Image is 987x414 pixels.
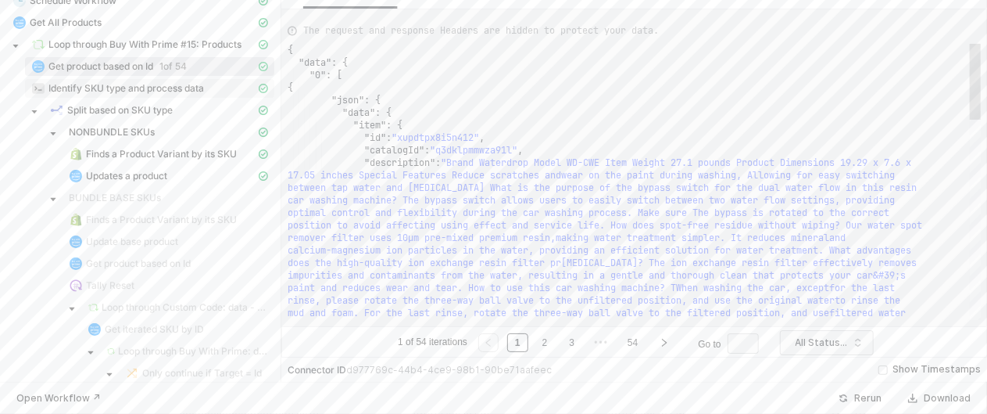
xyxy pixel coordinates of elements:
span: Finds a Product Variant by its SKU [63,211,274,229]
span: icon-cards [259,62,268,71]
span: ar washing machine? TWhen washing the car, except [561,282,829,294]
span: : [386,131,392,144]
span: he unfiltered position, and use the original water [561,294,835,307]
span: Only continue if Target = Id [142,367,262,380]
span: our car&#39;s [835,269,906,282]
li: Previous Page [476,333,501,352]
span: position to avoid affecting using effect and servi [288,219,561,232]
span: s to easily switch between two water flow settings [561,194,835,207]
span: icon-success-page [839,394,848,403]
span: Updates a product [63,167,274,185]
span: NONBUNDLE SKUs [69,126,155,139]
span: between tap water and [MEDICAL_DATA] What is the p [288,182,561,194]
div: Show Timestamps [892,362,981,377]
span: Only continue if Target = Id [119,364,274,383]
span: Loop through Buy With Prime #15: Products [48,38,241,51]
a: 54 [623,334,642,351]
span: Get iterated SKU by ID [105,323,204,336]
span: , providing [835,194,895,207]
span: iding an efficient solution for water treatment. W [561,244,835,257]
img: integration-icon [13,16,26,29]
span: "Brand Waterdrop Model WD-CWE Item Weight 27.1 pou [441,157,714,169]
span: "description" [364,157,435,169]
span: icon-cards [259,40,268,49]
span: BUNDLE BASE SKUs [63,189,274,207]
span: 17.05 inches Special Features Reduce scratches and [288,169,561,182]
span: [MEDICAL_DATA]? The ion exchange resin filter effectively r [561,257,884,269]
span: "data" [299,56,331,69]
span: icon-cards [259,84,268,93]
span: : { [364,94,381,106]
span: ? Our water spot [835,219,922,232]
span: Get iterated SKU by ID [81,320,274,339]
span: e spotless rinse mode is used continuously during [561,319,829,332]
span: w in this resin [835,182,917,194]
span: The request and response Headers are hidden to protect your data. [303,23,659,38]
span: Loop through Custom Code: data - Components [81,298,274,317]
img: integration-icon [51,104,63,117]
span: -way ball valve to the filtered position, and use [561,307,829,319]
button: Open Workflow ↗ [6,389,111,408]
span: sy switching [829,169,895,182]
span: making water treatment simpler. It reduces mineral [556,232,829,244]
span: Get product based on Id [48,60,153,73]
span: "0" [309,69,326,81]
span: rinse, please rotate the three-way ball valve to t [288,294,561,307]
span: , [479,131,485,144]
span: All Statuses [796,331,864,355]
span: he correct [835,207,889,219]
span: left [484,338,493,347]
span: : [ [326,69,342,81]
span: : { [331,56,348,69]
span: Finds a Product Variant by its SKU [63,145,274,164]
span: Get product based on Id [25,57,274,76]
span: caret-down [68,305,76,313]
span: Get All Products [6,13,274,32]
div: Connector ID [288,364,552,376]
img: integration-icon [70,214,82,226]
span: "xupdtpx8i5n412" [392,131,479,144]
a: 3 [564,334,579,351]
span: Identify SKU type and process data [48,82,204,95]
button: left [478,333,499,352]
span: filtered water [829,307,906,319]
span: and [829,232,846,244]
span: d977769c-44b4-4ce9-98b1-90be71aafeec [346,364,552,376]
span: caret-down [12,42,20,50]
span: impurities and contaminants from the water, result [288,269,561,282]
div: Open Workflow ↗ [16,392,101,405]
span: Loop through Buy With Prime: data - item - Relationships [100,342,274,361]
span: : { [386,119,402,131]
span: icon-cards [259,171,268,181]
span: urpose of the bypass switch for the dual water flo [561,182,835,194]
span: BUNDLE BASE SKUs [69,192,161,204]
span: { [288,81,293,94]
span: : [435,157,441,169]
div: Rerun [854,392,882,405]
span: "item" [353,119,386,131]
span: right [660,338,669,347]
span: car washing machine? The bypass switch allows user [288,194,561,207]
span: : [424,144,430,157]
span: Get All Products [30,16,102,29]
span: icon-cards [259,18,268,27]
span: NONBUNDLE SKUs [63,123,274,142]
span: Loop through Buy With Prime #15: Products [25,35,274,54]
div: Go to [698,333,764,352]
span: Split based on SKU type [44,101,274,120]
img: integration-icon [32,82,45,95]
span: wear on the paint during washing, Allowing for ea [561,169,829,182]
span: 1 of 54 [159,60,187,73]
span: Loop through Buy With Prime: data - item - Relationships [118,345,268,358]
img: integration-icon [126,367,138,380]
span: Updates a product [86,170,167,182]
img: integration-icon [70,170,82,182]
a: 2 [538,334,553,351]
span: emoves [884,257,917,269]
img: integration-icon [70,236,82,248]
span: Finds a Product Variant by its SKU [86,148,237,160]
span: Finds a Product Variant by its SKU [86,214,237,226]
img: integration-icon [32,38,45,51]
li: 2 [535,333,556,352]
